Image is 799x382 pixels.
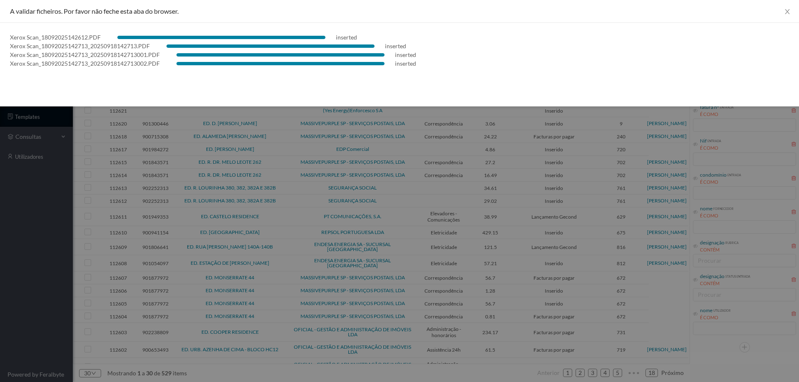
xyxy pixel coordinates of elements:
div: inserted [336,33,357,42]
div: inserted [395,59,416,68]
div: Xerox Scan_18092025142713_20250918142713.PDF [10,42,150,50]
div: Xerox Scan_18092025142713_20250918142713001.PDF [10,50,160,59]
div: A validar ficheiros. Por favor não feche esta aba do browser. [10,7,789,16]
div: Xerox Scan_18092025142612.PDF [10,33,101,42]
i: icon: close [784,8,791,15]
div: inserted [395,50,416,59]
div: Xerox Scan_18092025142713_20250918142713002.PDF [10,59,160,68]
div: inserted [385,42,406,50]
